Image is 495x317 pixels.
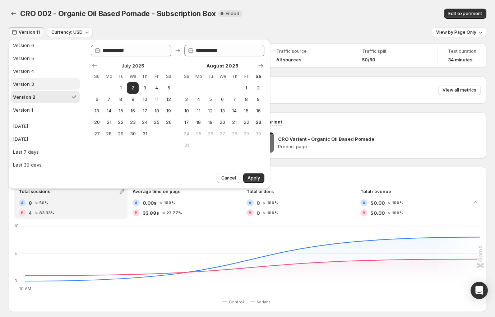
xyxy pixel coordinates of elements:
button: Last 30 days [11,159,83,171]
button: Thursday July 31 2025 [139,128,151,140]
button: Saturday July 19 2025 [163,105,175,117]
button: Version 1 [11,104,80,116]
span: 14 [231,108,237,114]
button: Friday August 1 2025 [240,82,252,94]
text: 0 [14,278,17,283]
button: Sunday August 17 2025 [181,117,193,128]
button: Tuesday July 22 2025 [115,117,127,128]
div: Version 3 [13,80,34,88]
button: Wednesday July 9 2025 [127,94,139,105]
div: Open Intercom Messenger [471,282,488,299]
button: Tuesday July 29 2025 [115,128,127,140]
span: 6 [219,97,226,102]
span: Total revenue [360,189,391,194]
span: Cancel [221,175,236,181]
span: 10 [142,97,148,102]
th: Tuesday [115,71,127,82]
span: Control [229,299,244,305]
button: Thursday July 3 2025 [139,82,151,94]
a: Test duration34 minutes [448,48,476,64]
span: 100 % [164,201,175,205]
button: Thursday August 28 2025 [228,128,240,140]
th: Sunday [181,71,193,82]
span: 4 [29,209,32,216]
div: Last 30 days [13,161,42,168]
span: 33.88s [143,209,159,216]
button: Saturday July 12 2025 [163,94,175,105]
span: 22 [118,120,124,125]
span: 28 [106,131,112,137]
button: Saturday August 30 2025 [253,128,264,140]
span: Test duration [448,48,476,54]
button: Monday July 14 2025 [103,105,115,117]
button: Currency: USD [47,27,93,37]
span: Th [142,74,148,79]
span: 0.00s [143,199,157,206]
button: Friday July 11 2025 [151,94,163,105]
button: Monday August 18 2025 [193,117,204,128]
button: Sunday August 10 2025 [181,105,193,117]
span: Currency: USD [51,29,83,35]
th: Monday [103,71,115,82]
span: 23 [130,120,136,125]
button: Apply [243,173,264,183]
button: Back [9,9,19,19]
span: 3 [142,85,148,91]
span: Mo [106,74,112,79]
span: 29 [243,131,249,137]
button: Tuesday July 1 2025 [115,82,127,94]
span: 5 [207,97,213,102]
span: 16 [255,108,262,114]
span: Ended [226,11,239,17]
th: Monday [193,71,204,82]
button: Friday July 25 2025 [151,117,163,128]
button: Version 3 [11,78,80,90]
button: Tuesday August 5 2025 [204,94,216,105]
button: Version 5 [11,52,80,64]
span: 50/50 [362,57,375,63]
button: Sunday July 20 2025 [91,117,103,128]
h2: B [249,211,251,215]
span: 20 [94,120,100,125]
button: Friday July 4 2025 [151,82,163,94]
button: Show previous month, June 2025 [89,61,100,71]
span: 4 [195,97,202,102]
button: Saturday August 16 2025 [253,105,264,117]
span: 12 [166,97,172,102]
button: Saturday July 26 2025 [163,117,175,128]
button: Wednesday July 16 2025 [127,105,139,117]
span: Traffic split [362,48,427,54]
button: Version 6 [11,39,80,51]
span: 0 [256,199,260,206]
span: 16 [130,108,136,114]
th: Thursday [228,71,240,82]
span: 30 [130,131,136,137]
span: Sa [255,74,262,79]
span: 10 [184,108,190,114]
button: Wednesday August 27 2025 [217,128,228,140]
button: Saturday July 5 2025 [163,82,175,94]
button: Monday July 21 2025 [103,117,115,128]
button: Sunday August 3 2025 [181,94,193,105]
button: Wednesday August 20 2025 [217,117,228,128]
h4: All sources [276,57,301,63]
a: Traffic sourceAll sources [276,48,342,64]
button: Version 2 [11,91,80,103]
span: Su [94,74,100,79]
div: Version 6 [13,42,34,49]
p: CRO Variant - Organic Oil Based Pomade [278,135,374,143]
div: [DATE] [13,135,28,143]
div: Last 7 days [13,148,39,155]
button: Show next month, September 2025 [256,61,266,71]
div: [DATE] [13,122,28,130]
span: 2 [255,85,262,91]
span: 24 [142,120,148,125]
button: Edit experiment [444,9,486,19]
span: 23.77 % [166,211,182,215]
button: Cancel [217,173,240,183]
th: Sunday [91,71,103,82]
span: 15 [118,108,124,114]
span: 1 [243,85,249,91]
span: 20 [219,120,226,125]
span: Version 11 [19,29,40,35]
